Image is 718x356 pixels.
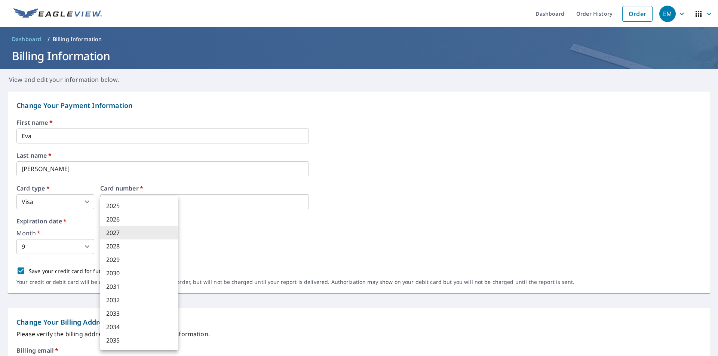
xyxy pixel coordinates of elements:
[100,320,178,334] li: 2034
[100,266,178,280] li: 2030
[100,213,178,226] li: 2026
[100,226,178,239] li: 2027
[100,239,178,253] li: 2028
[100,280,178,293] li: 2031
[100,253,178,266] li: 2029
[100,199,178,213] li: 2025
[100,293,178,307] li: 2032
[100,334,178,347] li: 2035
[100,307,178,320] li: 2033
